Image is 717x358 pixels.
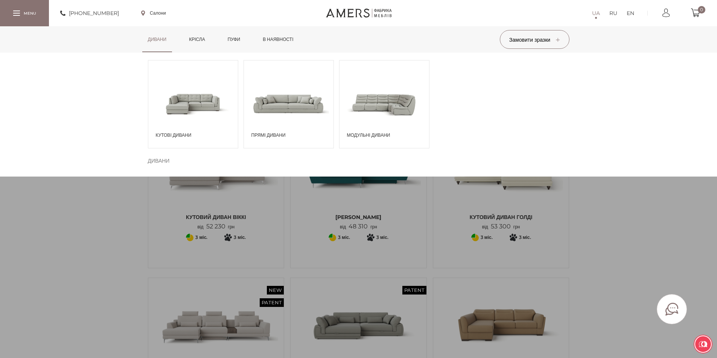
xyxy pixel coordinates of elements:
a: Прямі дивани Прямі дивани [244,60,334,148]
a: Дивани [142,26,172,53]
a: в наявності [257,26,299,53]
a: EN [627,9,634,18]
a: Модульні дивани Модульні дивани [339,60,429,148]
button: Замовити зразки [500,30,569,49]
span: Дивани [148,156,170,165]
a: Кутові дивани Кутові дивани [148,60,238,148]
a: RU [609,9,617,18]
span: Модульні дивани [347,132,425,139]
span: Кутові дивани [156,132,234,139]
a: [PHONE_NUMBER] [60,9,119,18]
a: Крісла [183,26,210,53]
a: Салони [141,10,166,17]
a: Пуфи [222,26,246,53]
a: UA [592,9,600,18]
span: Прямі дивани [251,132,330,139]
span: Замовити зразки [509,36,560,43]
span: 0 [698,6,705,14]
